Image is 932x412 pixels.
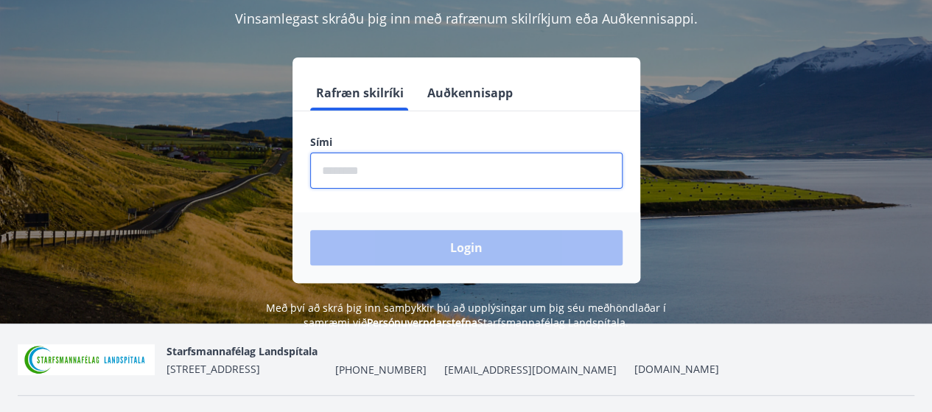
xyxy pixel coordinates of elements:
img: 55zIgFoyM5pksCsVQ4sUOj1FUrQvjI8pi0QwpkWm.png [18,344,155,376]
a: Persónuverndarstefna [367,315,477,329]
span: [EMAIL_ADDRESS][DOMAIN_NAME] [444,363,617,377]
span: [PHONE_NUMBER] [335,363,427,377]
span: [STREET_ADDRESS] [167,362,260,376]
button: Auðkennisapp [421,75,519,111]
span: Vinsamlegast skráðu þig inn með rafrænum skilríkjum eða Auðkennisappi. [235,10,698,27]
label: Sími [310,135,623,150]
button: Rafræn skilríki [310,75,410,111]
span: Með því að skrá þig inn samþykkir þú að upplýsingar um þig séu meðhöndlaðar í samræmi við Starfsm... [266,301,666,329]
span: Starfsmannafélag Landspítala [167,344,318,358]
a: [DOMAIN_NAME] [634,362,719,376]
